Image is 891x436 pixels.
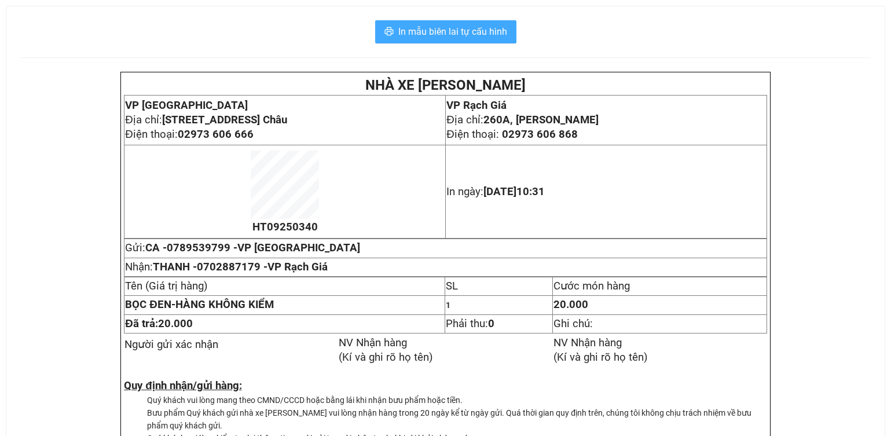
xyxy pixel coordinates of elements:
[446,280,458,292] span: SL
[483,113,599,126] strong: 260A, [PERSON_NAME]
[446,99,507,112] span: VP Rạch Giá
[446,317,494,330] span: Phải thu:
[162,113,287,126] strong: [STREET_ADDRESS] Châu
[125,113,287,126] span: Địa chỉ:
[516,185,545,198] span: 10:31
[267,261,328,273] span: VP Rạch Giá
[553,336,622,349] span: NV Nhận hàng
[125,298,171,311] span: BỌC ĐEN
[446,185,545,198] span: In ngày:
[145,241,360,254] span: CA -
[553,298,588,311] span: 20.000
[446,128,577,141] span: Điện thoại:
[125,128,253,141] span: Điện thoại:
[237,241,360,254] span: VP [GEOGRAPHIC_DATA]
[553,351,647,364] span: (Kí và ghi rõ họ tên)
[384,27,394,38] span: printer
[339,351,432,364] span: (Kí và ghi rõ họ tên)
[446,113,598,126] span: Địa chỉ:
[147,394,767,406] li: Quý khách vui lòng mang theo CMND/CCCD hoặc bằng lái khi nhận bưu phẩm hoặc tiền.
[125,298,175,311] span: -
[502,128,578,141] span: 02973 606 868
[125,317,192,330] span: Đã trả:
[153,261,328,273] span: THANH -
[158,317,193,330] span: 20.000
[125,280,207,292] span: Tên (Giá trị hàng)
[167,241,360,254] span: 0789539799 -
[197,261,328,273] span: 0702887179 -
[252,221,318,233] span: HT09250340
[125,241,360,254] span: Gửi:
[365,77,526,93] strong: NHÀ XE [PERSON_NAME]
[125,261,328,273] span: Nhận:
[446,301,450,310] span: 1
[398,24,507,39] span: In mẫu biên lai tự cấu hình
[483,185,545,198] span: [DATE]
[125,99,248,112] span: VP [GEOGRAPHIC_DATA]
[339,336,407,349] span: NV Nhận hàng
[553,280,630,292] span: Cước món hàng
[375,20,516,43] button: printerIn mẫu biên lai tự cấu hình
[125,298,273,311] strong: HÀNG KHÔNG KIỂM
[147,406,767,432] li: Bưu phẩm Quý khách gửi nhà xe [PERSON_NAME] vui lòng nhận hàng trong 20 ngày kể từ ngày gửi. Quá ...
[488,317,494,330] strong: 0
[124,338,218,351] span: Người gửi xác nhận
[124,379,241,392] strong: Quy định nhận/gửi hàng:
[178,128,254,141] span: 02973 606 666
[553,317,593,330] span: Ghi chú:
